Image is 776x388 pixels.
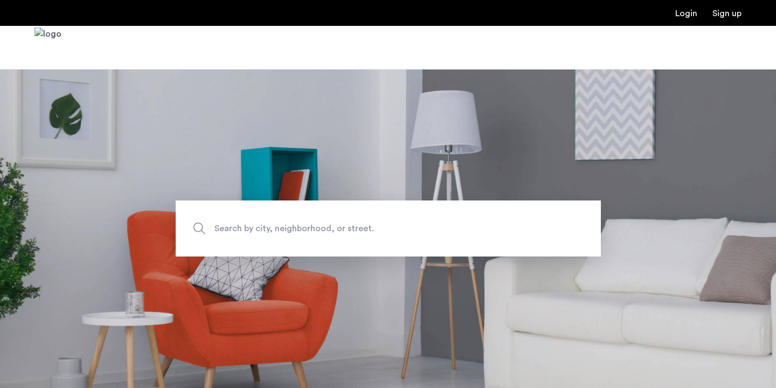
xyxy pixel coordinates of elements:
[675,9,697,18] a: Login
[214,221,512,236] span: Search by city, neighborhood, or street.
[712,9,742,18] a: Registration
[34,27,61,68] img: logo
[34,27,61,68] a: Cazamio Logo
[176,200,601,257] input: Apartment Search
